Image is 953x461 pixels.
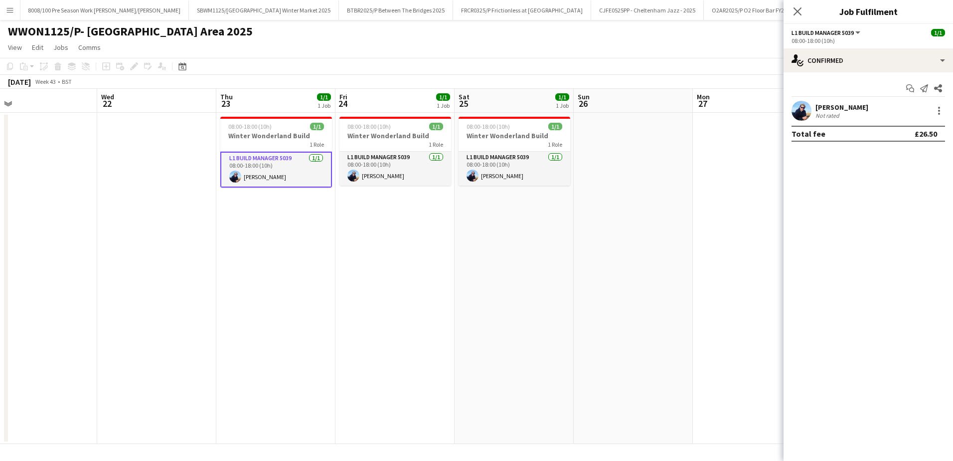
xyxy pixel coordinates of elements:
[100,98,114,109] span: 22
[347,123,391,130] span: 08:00-18:00 (10h)
[339,0,453,20] button: BTBR2025/P Between The Bridges 2025
[578,92,590,101] span: Sun
[228,123,272,130] span: 08:00-18:00 (10h)
[220,92,233,101] span: Thu
[220,131,332,140] h3: Winter Wonderland Build
[4,41,26,54] a: View
[459,92,470,101] span: Sat
[915,129,937,139] div: £26.50
[339,152,451,186] app-card-role: L1 Build Manager 50391/108:00-18:00 (10h)[PERSON_NAME]
[8,77,31,87] div: [DATE]
[548,141,562,148] span: 1 Role
[792,129,825,139] div: Total fee
[437,102,450,109] div: 1 Job
[815,103,868,112] div: [PERSON_NAME]
[33,78,58,85] span: Week 43
[792,37,945,44] div: 08:00-18:00 (10h)
[459,117,570,186] app-job-card: 08:00-18:00 (10h)1/1Winter Wonderland Build1 RoleL1 Build Manager 50391/108:00-18:00 (10h)[PERSON...
[704,0,795,20] button: O2AR2025/P O2 Floor Bar FY26
[591,0,704,20] button: CJFE0525PP - Cheltenham Jazz - 2025
[459,152,570,186] app-card-role: L1 Build Manager 50391/108:00-18:00 (10h)[PERSON_NAME]
[784,5,953,18] h3: Job Fulfilment
[339,131,451,140] h3: Winter Wonderland Build
[931,29,945,36] span: 1/1
[792,29,854,36] span: L1 Build Manager 5039
[310,123,324,130] span: 1/1
[338,98,347,109] span: 24
[310,141,324,148] span: 1 Role
[20,0,189,20] button: 8008/100 Pre Season Work [PERSON_NAME]/[PERSON_NAME]
[576,98,590,109] span: 26
[78,43,101,52] span: Comms
[555,93,569,101] span: 1/1
[101,92,114,101] span: Wed
[556,102,569,109] div: 1 Job
[8,24,253,39] h1: WWON1125/P- [GEOGRAPHIC_DATA] Area 2025
[62,78,72,85] div: BST
[697,92,710,101] span: Mon
[339,117,451,186] app-job-card: 08:00-18:00 (10h)1/1Winter Wonderland Build1 RoleL1 Build Manager 50391/108:00-18:00 (10h)[PERSON...
[28,41,47,54] a: Edit
[8,43,22,52] span: View
[74,41,105,54] a: Comms
[429,123,443,130] span: 1/1
[53,43,68,52] span: Jobs
[695,98,710,109] span: 27
[219,98,233,109] span: 23
[339,92,347,101] span: Fri
[32,43,43,52] span: Edit
[467,123,510,130] span: 08:00-18:00 (10h)
[784,48,953,72] div: Confirmed
[453,0,591,20] button: FRCR0325/P Frictionless at [GEOGRAPHIC_DATA]
[220,152,332,188] app-card-role: L1 Build Manager 50391/108:00-18:00 (10h)[PERSON_NAME]
[49,41,72,54] a: Jobs
[220,117,332,188] app-job-card: 08:00-18:00 (10h)1/1Winter Wonderland Build1 RoleL1 Build Manager 50391/108:00-18:00 (10h)[PERSON...
[317,93,331,101] span: 1/1
[459,131,570,140] h3: Winter Wonderland Build
[457,98,470,109] span: 25
[792,29,862,36] button: L1 Build Manager 5039
[815,112,841,119] div: Not rated
[318,102,330,109] div: 1 Job
[189,0,339,20] button: SBWM1125/[GEOGRAPHIC_DATA] Winter Market 2025
[548,123,562,130] span: 1/1
[436,93,450,101] span: 1/1
[429,141,443,148] span: 1 Role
